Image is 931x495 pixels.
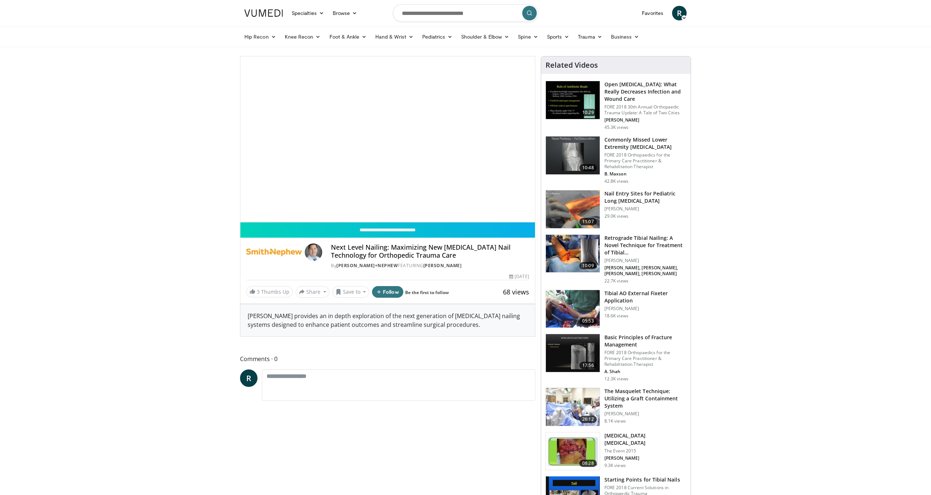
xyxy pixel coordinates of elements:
[607,29,644,44] a: Business
[604,313,628,319] p: 18.6K views
[604,81,686,103] h3: Open [MEDICAL_DATA]: What Really Decreases Infection and Wound Care
[546,432,600,470] img: e8d3801a-e99a-4985-8da5-44f59ac0bcb2.150x105_q85_crop-smart_upscale.jpg
[604,432,686,447] h3: [MEDICAL_DATA] [MEDICAL_DATA]
[240,304,535,336] div: [PERSON_NAME] provides an in depth exploration of the next generation of [MEDICAL_DATA] nailing s...
[672,6,687,20] a: R
[546,334,600,372] img: bc1996f8-a33c-46db-95f7-836c2427973f.150x105_q85_crop-smart_upscale.jpg
[328,6,362,20] a: Browse
[546,290,600,328] img: XzOTlMlQSGUnbGTX4xMDoxOjB1O8AjAz.150x105_q85_crop-smart_upscale.jpg
[604,376,628,382] p: 12.3K views
[579,317,597,325] span: 05:53
[604,152,686,170] p: FORE 2018 Orthopaedics for the Primary Care Practitioner & Rehabilitation Therapist
[305,243,322,261] img: Avatar
[405,289,449,296] a: Be the first to follow
[604,290,686,304] h3: Tibial AO External Fixeter Application
[604,448,686,454] p: The Event 2015
[257,288,260,295] span: 3
[546,190,686,229] a: 11:07 Nail Entry Sites for Pediatric Long [MEDICAL_DATA] [PERSON_NAME] 29.0K views
[604,476,686,483] h3: Starting Points for Tibial Nails
[332,286,369,298] button: Save to
[604,124,628,130] p: 45.3K views
[604,178,628,184] p: 42.8K views
[546,388,686,426] a: 26:12 The Masquelet Technique: Utilizing a Graft Containment System [PERSON_NAME] 8.1K views
[579,262,597,269] span: 10:09
[418,29,457,44] a: Pediatrics
[423,262,462,269] a: [PERSON_NAME]
[244,9,283,17] img: VuMedi Logo
[546,136,600,174] img: 4aa379b6-386c-4fb5-93ee-de5617843a87.150x105_q85_crop-smart_upscale.jpg
[604,411,686,417] p: [PERSON_NAME]
[546,235,600,273] img: 0174d745-da45-4837-8f39-0b59b9618850.150x105_q85_crop-smart_upscale.jpg
[546,190,600,228] img: d5ySKFN8UhyXrjO34xMDoxOjA4MTsiGN_2.150x105_q85_crop-smart_upscale.jpg
[604,334,686,348] h3: Basic Principles of Fracture Management
[371,29,418,44] a: Hand & Wrist
[579,362,597,369] span: 17:56
[579,416,597,423] span: 26:12
[604,234,686,256] h3: Retrograde Tibial Nailing: A Novel Technique for Treatment of Tibial…
[296,286,329,298] button: Share
[546,388,600,426] img: 6efd5148-a88b-45db-aace-ac8556b4f1bb.150x105_q85_crop-smart_upscale.jpg
[546,136,686,184] a: 10:48 Commonly Missed Lower Extremity [MEDICAL_DATA] FORE 2018 Orthopaedics for the Primary Care ...
[604,278,628,284] p: 22.7K views
[546,61,598,70] h4: Related Videos
[579,109,597,116] span: 10:29
[331,262,529,269] div: By FEATURING
[574,29,607,44] a: Trauma
[546,334,686,382] a: 17:56 Basic Principles of Fracture Management FORE 2018 Orthopaedics for the Primary Care Practit...
[604,104,686,116] p: FORE 2018 30th Annual Orthopaedic Trauma Update: A Tale of Two Cities
[246,286,293,297] a: 3 Thumbs Up
[579,460,597,467] span: 08:28
[579,218,597,225] span: 11:07
[604,206,686,212] p: [PERSON_NAME]
[331,243,529,259] h4: Next Level Nailing: Maximizing New [MEDICAL_DATA] Nail Technology for Orthopedic Trauma Care
[509,273,529,280] div: [DATE]
[604,463,626,468] p: 9.3K views
[604,350,686,367] p: FORE 2018 Orthopaedics for the Primary Care Practitioner & Rehabilitation Therapist
[604,388,686,409] h3: The Masquelet Technique: Utilizing a Graft Containment System
[514,29,542,44] a: Spine
[604,369,686,375] p: A. Shah
[579,164,597,171] span: 10:48
[604,213,628,219] p: 29.0K views
[546,81,686,130] a: 10:29 Open [MEDICAL_DATA]: What Really Decreases Infection and Wound Care FORE 2018 30th Annual O...
[604,418,626,424] p: 8.1K views
[240,369,257,387] a: R
[546,290,686,328] a: 05:53 Tibial AO External Fixeter Application [PERSON_NAME] 18.6K views
[246,243,302,261] img: Smith+Nephew
[638,6,668,20] a: Favorites
[604,171,686,177] p: B. Maxson
[604,136,686,151] h3: Commonly Missed Lower Extremity [MEDICAL_DATA]
[604,306,686,312] p: [PERSON_NAME]
[240,56,535,222] video-js: Video Player
[543,29,574,44] a: Sports
[546,432,686,471] a: 08:28 [MEDICAL_DATA] [MEDICAL_DATA] The Event 2015 [PERSON_NAME] 9.3K views
[336,262,398,269] a: [PERSON_NAME]+Nephew
[503,288,529,296] span: 68 views
[546,234,686,284] a: 10:09 Retrograde Tibial Nailing: A Novel Technique for Treatment of Tibial… [PERSON_NAME] [PERSON...
[240,354,535,364] span: Comments 0
[604,190,686,205] h3: Nail Entry Sites for Pediatric Long [MEDICAL_DATA]
[604,265,686,277] p: [PERSON_NAME], [PERSON_NAME], [PERSON_NAME], [PERSON_NAME]
[546,81,600,119] img: ded7be61-cdd8-40fc-98a3-de551fea390e.150x105_q85_crop-smart_upscale.jpg
[604,117,686,123] p: [PERSON_NAME]
[604,455,686,461] p: [PERSON_NAME]
[280,29,325,44] a: Knee Recon
[457,29,514,44] a: Shoulder & Elbow
[372,286,403,298] button: Follow
[604,258,686,264] p: [PERSON_NAME]
[240,29,280,44] a: Hip Recon
[325,29,371,44] a: Foot & Ankle
[393,4,538,22] input: Search topics, interventions
[287,6,328,20] a: Specialties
